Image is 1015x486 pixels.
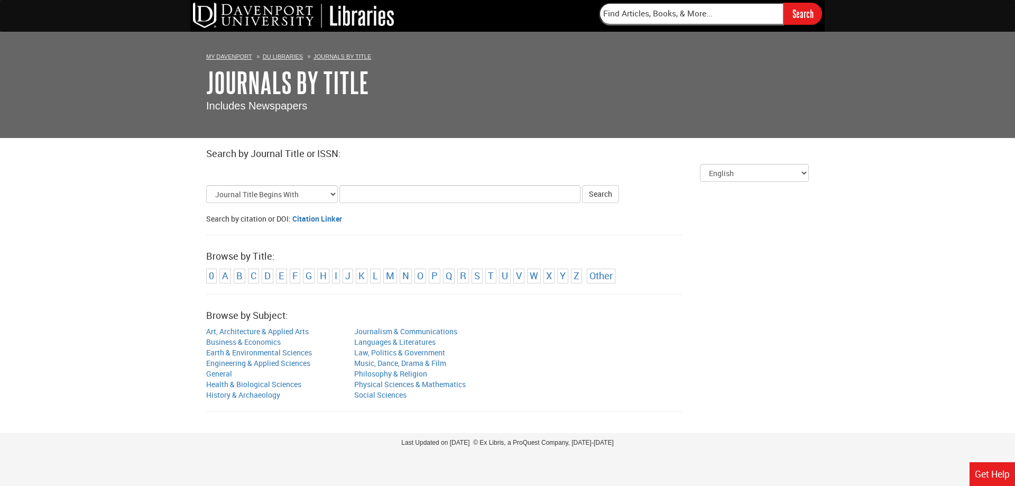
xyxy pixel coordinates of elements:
a: General [206,369,232,379]
li: Browse by letter [429,269,440,283]
img: DU Libraries [193,3,394,28]
li: Browse by letter [206,269,217,283]
a: Browse by Q [446,269,452,282]
a: My Davenport [206,53,252,60]
a: Browse by L [373,269,378,282]
a: Browse by E [279,269,284,282]
a: Business & Economics [206,337,281,347]
li: Browse by letter [414,269,426,283]
ol: Breadcrumbs [206,51,809,61]
a: Browse by B [236,269,243,282]
a: Browse by S [474,269,480,282]
a: Browse by X [546,269,552,282]
li: Browse by letter [472,269,483,283]
a: Browse by other [589,269,613,282]
li: Browse by letter [343,269,353,283]
li: Browse by letter [262,269,273,283]
h2: Browse by Title: [206,251,809,262]
a: Browse by Z [574,269,579,282]
a: Music, Dance, Drama & Film [354,358,446,368]
a: Browse by D [264,269,271,282]
li: Browse by letter [527,269,541,283]
a: Browse by R [460,269,466,282]
li: Browse by letter [332,269,340,283]
a: Citation Linker [292,214,342,224]
li: Browse by letter [400,269,412,283]
li: Browse by letter [383,269,397,283]
a: Languages & Literatures [354,337,436,347]
a: Browse by F [292,269,298,282]
li: Browse by letter [485,269,496,283]
a: Browse by N [402,269,409,282]
a: History & Archaeology [206,390,280,400]
a: Health & Biological Sciences [206,379,301,389]
li: Browse by letter [303,269,315,283]
a: Journals By Title [313,53,371,60]
li: Browse by letter [248,269,259,283]
li: Browse by letter [290,269,300,283]
a: Journalism & Communications [354,326,457,336]
li: Browse by letter [499,269,511,283]
li: Browse by letter [557,269,568,283]
button: Search [582,185,619,203]
a: Browse by K [358,269,365,282]
a: Browse by A [222,269,228,282]
a: Social Sciences [354,390,407,400]
input: Search [784,3,822,24]
a: Physical Sciences & Mathematics [354,379,466,389]
a: Browse by 0 [209,269,214,282]
a: DU Libraries [263,53,303,60]
a: Browse by H [320,269,327,282]
li: Browse by letter [571,269,582,283]
a: Browse by G [306,269,312,282]
a: Get Help [970,462,1015,486]
li: Browse by letter [457,269,469,283]
a: Browse by C [251,269,256,282]
a: Browse by J [345,269,350,282]
li: Browse by letter [543,269,555,283]
li: Browse by letter [370,269,381,283]
li: Browse by letter [356,269,367,283]
li: Browse by letter [513,269,524,283]
h2: Browse by Subject: [206,310,809,321]
a: Philosophy & Religion [354,369,427,379]
a: Earth & Environmental Sciences [206,347,312,357]
li: Browse by letter [234,269,245,283]
a: Law, Politics & Government [354,347,445,357]
p: Includes Newspapers [206,98,809,114]
li: Browse by letter [276,269,287,283]
a: Art, Architecture & Applied Arts [206,326,309,336]
a: Browse by Y [560,269,566,282]
span: Search by citation or DOI: [206,214,291,224]
a: Engineering & Applied Sciences [206,358,310,368]
a: Browse by O [417,269,423,282]
a: Browse by V [516,269,522,282]
li: Browse by letter [443,269,455,283]
a: Journals By Title [206,66,369,99]
a: Browse by W [530,269,538,282]
li: Browse by letter [219,269,231,283]
a: Browse by M [386,269,394,282]
a: Browse by U [502,269,508,282]
a: Browse by T [488,269,494,282]
a: Browse by I [335,269,337,282]
a: Browse by P [431,269,438,282]
h2: Search by Journal Title or ISSN: [206,149,809,159]
input: Find Articles, Books, & More... [599,3,784,25]
li: Browse by letter [317,269,329,283]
